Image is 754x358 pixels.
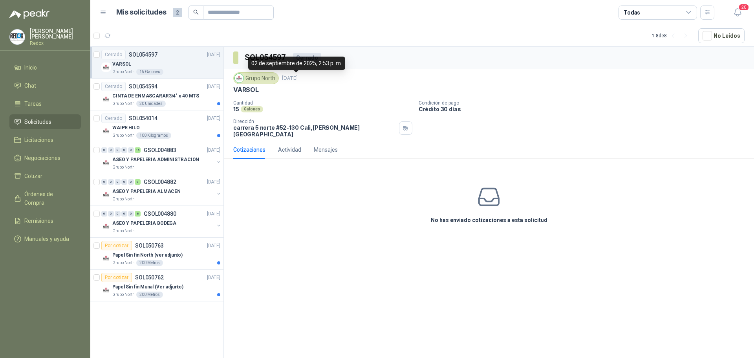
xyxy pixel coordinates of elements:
h3: No has enviado cotizaciones a esta solicitud [431,216,547,224]
div: Actividad [278,145,301,154]
a: 0 0 0 0 0 16 GSOL004883[DATE] Company LogoASEO Y PAPELERIA ADMINISTRACIONGrupo North [101,145,222,171]
span: Cotizar [24,172,42,180]
img: Company Logo [101,94,111,104]
p: [DATE] [207,242,220,250]
h3: SOL054597 [245,51,287,64]
div: 0 [108,179,114,185]
p: Condición de pago [419,100,751,106]
div: 0 [108,211,114,217]
img: Company Logo [101,190,111,199]
button: 20 [730,6,745,20]
a: Solicitudes [9,114,81,129]
button: No Leídos [698,28,745,43]
p: 15 [233,106,239,112]
span: 2 [173,8,182,17]
div: Cerrado [101,82,126,91]
a: Negociaciones [9,151,81,165]
div: 0 [108,147,114,153]
a: Remisiones [9,213,81,228]
p: SOL054597 [129,52,157,57]
img: Company Logo [235,74,243,83]
p: GSOL004882 [144,179,176,185]
div: 0 [115,147,121,153]
div: Cerrado [101,114,126,123]
p: Papel Sin fin North (ver adjunto) [112,252,183,259]
p: [DATE] [282,75,298,82]
span: Licitaciones [24,136,53,144]
p: Crédito 30 días [419,106,751,112]
span: Inicio [24,63,37,72]
img: Company Logo [101,222,111,231]
div: 0 [101,211,107,217]
p: [DATE] [207,274,220,281]
p: GSOL004883 [144,147,176,153]
div: Cerrado [101,50,126,59]
h1: Mis solicitudes [116,7,167,18]
div: 0 [121,147,127,153]
div: 0 [128,179,134,185]
a: Licitaciones [9,132,81,147]
span: Tareas [24,99,42,108]
p: [DATE] [207,178,220,186]
p: Grupo North [112,101,135,107]
div: 0 [115,211,121,217]
div: 0 [101,147,107,153]
a: Manuales y ayuda [9,231,81,246]
p: CINTA DE ENMASCARAR3/4" x 40 MTS [112,92,199,100]
div: 100 Kilogramos [136,132,171,139]
div: 15 Galones [136,69,163,75]
a: Por cotizarSOL050762[DATE] Company LogoPapel Sin fin Munal (Ver adjunto)Grupo North200 Metros [90,270,223,301]
p: [DATE] [207,51,220,59]
a: 0 0 0 0 0 9 GSOL004882[DATE] Company LogoASEO Y PAPELERIA ALMACENGrupo North [101,177,222,202]
img: Logo peakr [9,9,49,19]
p: SOL054014 [129,116,157,121]
div: 0 [115,179,121,185]
p: GSOL004880 [144,211,176,217]
span: Solicitudes [24,117,51,126]
div: 0 [128,147,134,153]
div: Por cotizar [101,241,132,250]
div: 200 Metros [136,292,163,298]
div: 20 Unidades [136,101,166,107]
p: Grupo North [112,292,135,298]
a: Órdenes de Compra [9,187,81,210]
a: CerradoSOL054597[DATE] Company LogoVARSOLGrupo North15 Galones [90,47,223,79]
p: WAIPE HILO [112,124,140,132]
img: Company Logo [10,29,25,44]
p: Cantidad [233,100,412,106]
img: Company Logo [101,126,111,136]
p: SOL050762 [135,275,164,280]
div: Por cotizar [101,273,132,282]
div: 1 - 8 de 8 [652,29,692,42]
a: Por cotizarSOL050763[DATE] Company LogoPapel Sin fin North (ver adjunto)Grupo North200 Metros [90,238,223,270]
p: SOL054594 [129,84,157,89]
span: Negociaciones [24,154,60,162]
p: [DATE] [207,115,220,122]
p: carrera 5 norte #52-130 Cali , [PERSON_NAME][GEOGRAPHIC_DATA] [233,124,396,138]
p: Papel Sin fin Munal (Ver adjunto) [112,283,183,291]
span: Manuales y ayuda [24,235,69,243]
div: 0 [121,211,127,217]
p: Grupo North [112,132,135,139]
img: Company Logo [101,285,111,295]
p: VARSOL [233,86,259,94]
p: [DATE] [207,147,220,154]
div: Cotizaciones [233,145,265,154]
p: Grupo North [112,164,135,171]
span: Órdenes de Compra [24,190,73,207]
div: 8 [135,211,141,217]
a: Inicio [9,60,81,75]
div: Todas [624,8,640,17]
div: 0 [101,179,107,185]
p: [DATE] [207,83,220,90]
a: CerradoSOL054014[DATE] Company LogoWAIPE HILOGrupo North100 Kilogramos [90,110,223,142]
img: Company Logo [101,253,111,263]
a: CerradoSOL054594[DATE] Company LogoCINTA DE ENMASCARAR3/4" x 40 MTSGrupo North20 Unidades [90,79,223,110]
p: Grupo North [112,228,135,234]
div: Cerrado [293,53,321,62]
p: [PERSON_NAME] [PERSON_NAME] [30,28,81,39]
p: SOL050763 [135,243,164,248]
a: 0 0 0 0 0 8 GSOL004880[DATE] Company LogoASEO Y PAPELERIA BODEGAGrupo North [101,209,222,234]
p: Grupo North [112,260,135,266]
p: Grupo North [112,69,135,75]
